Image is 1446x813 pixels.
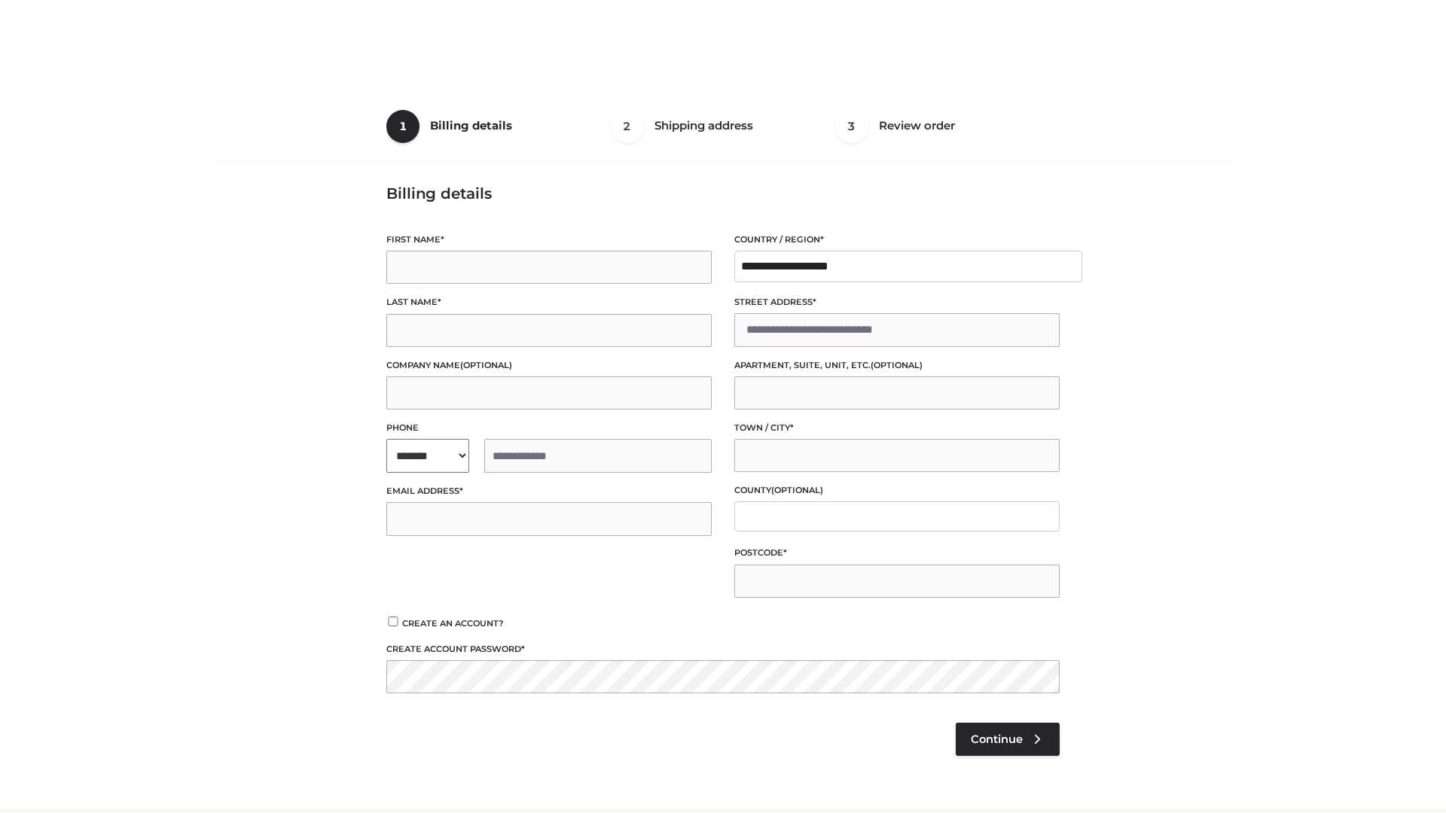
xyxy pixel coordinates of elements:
h3: Billing details [386,184,1060,202]
label: Phone [386,421,712,435]
span: 3 [835,110,868,143]
label: Create account password [386,642,1060,656]
span: 2 [611,110,644,143]
label: First name [386,233,712,247]
span: Billing details [430,118,512,132]
label: Postcode [734,546,1060,560]
label: County [734,483,1060,498]
label: Email address [386,484,712,498]
label: Street address [734,295,1060,309]
label: Apartment, suite, unit, etc. [734,358,1060,373]
span: (optional) [460,360,512,370]
label: Last name [386,295,712,309]
a: Continue [956,723,1060,756]
span: (optional) [771,485,823,495]
input: Create an account? [386,617,400,626]
span: Review order [879,118,955,132]
span: (optional) [871,360,923,370]
label: Company name [386,358,712,373]
span: Shipping address [654,118,753,132]
label: Town / City [734,421,1060,435]
span: Create an account? [402,618,504,629]
span: 1 [386,110,419,143]
span: Continue [971,732,1023,746]
label: Country / Region [734,233,1060,247]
